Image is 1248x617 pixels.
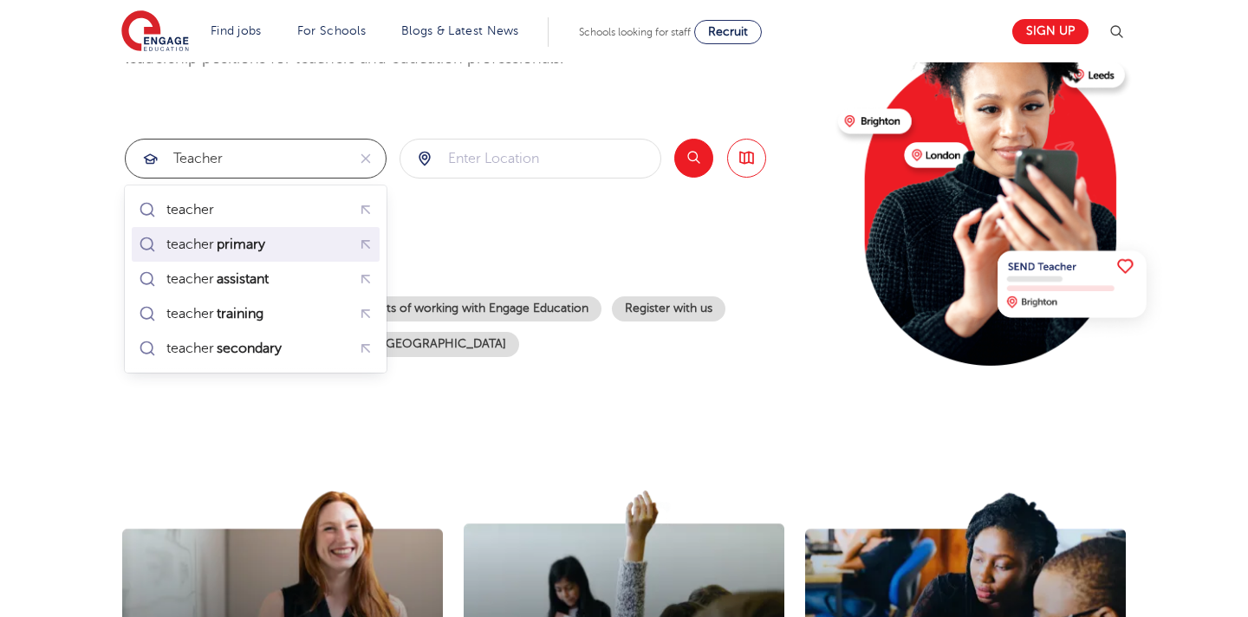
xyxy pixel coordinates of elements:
[125,139,387,179] div: Submit
[166,340,284,357] div: teacher
[166,201,214,218] div: teacher
[352,300,379,327] button: Fill query with "teacher training"
[166,270,271,288] div: teacher
[166,305,266,322] div: teacher
[166,236,268,253] div: teacher
[352,196,379,223] button: Fill query with "teacher"
[1012,19,1089,44] a: Sign up
[121,10,189,54] img: Engage Education
[338,296,601,321] a: Benefits of working with Engage Education
[126,140,346,178] input: Submit
[708,25,748,38] span: Recruit
[352,231,379,257] button: Fill query with "teacher primary"
[400,139,661,179] div: Submit
[214,303,266,324] mark: training
[132,192,380,366] ul: Submit
[352,334,379,361] button: Fill query with "teacher secondary"
[579,26,691,38] span: Schools looking for staff
[612,296,725,321] a: Register with us
[401,24,519,37] a: Blogs & Latest News
[694,20,762,44] a: Recruit
[297,24,366,37] a: For Schools
[214,338,284,359] mark: secondary
[125,248,824,279] p: Trending searches
[346,140,386,178] button: Clear
[214,269,271,289] mark: assistant
[214,234,268,255] mark: primary
[674,139,713,178] button: Search
[211,24,262,37] a: Find jobs
[352,265,379,292] button: Fill query with "teacher assistant"
[400,140,660,178] input: Submit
